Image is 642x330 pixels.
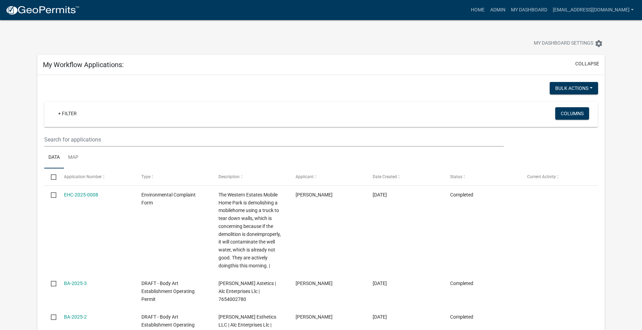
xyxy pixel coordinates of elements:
a: [EMAIL_ADDRESS][DOMAIN_NAME] [550,3,636,17]
span: Drew Cornell [296,192,333,198]
button: Bulk Actions [550,82,598,94]
a: Data [44,147,64,169]
span: The Western Estates Mobile Home Park is demolishing a mobilehome using a truck to tear down walls... [218,192,281,268]
a: Home [468,3,487,17]
span: Applicant [296,174,314,179]
span: Application Number [64,174,102,179]
input: Search for applications [44,132,504,147]
datatable-header-cell: Select [44,168,57,185]
datatable-header-cell: Description [212,168,289,185]
span: Completed [450,281,473,286]
span: 07/24/2025 [373,281,387,286]
a: BA-2025-3 [64,281,87,286]
span: 07/24/2025 [373,314,387,320]
a: My Dashboard [508,3,550,17]
datatable-header-cell: Current Activity [521,168,598,185]
span: DRAFT - Body Art Establishment Operating Permit [141,281,195,302]
a: BA-2025-2 [64,314,87,320]
button: Columns [555,107,589,120]
span: Environmental Complaint Form [141,192,196,205]
span: Date Created [373,174,397,179]
span: Drew Cornell [296,314,333,320]
h5: My Workflow Applications: [43,61,124,69]
span: Current Activity [527,174,556,179]
button: My Dashboard Settingssettings [528,37,608,50]
a: Map [64,147,83,169]
span: Drew Cornell [296,281,333,286]
span: Description [218,174,240,179]
a: EHC-2025-0008 [64,192,98,198]
datatable-header-cell: Applicant [289,168,366,185]
span: Status [450,174,462,179]
span: Completed [450,314,473,320]
span: Completed [450,192,473,198]
datatable-header-cell: Application Number [57,168,134,185]
span: My Dashboard Settings [534,39,593,48]
span: 08/01/2025 [373,192,387,198]
a: Admin [487,3,508,17]
span: Type [141,174,150,179]
button: collapse [575,60,599,67]
datatable-header-cell: Type [134,168,212,185]
datatable-header-cell: Status [443,168,520,185]
i: settings [595,39,603,48]
datatable-header-cell: Date Created [366,168,443,185]
a: + Filter [53,107,82,120]
span: Stephanie Gingerich Astetics | Alc Enterprises Llc | 7654002780 [218,281,276,302]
